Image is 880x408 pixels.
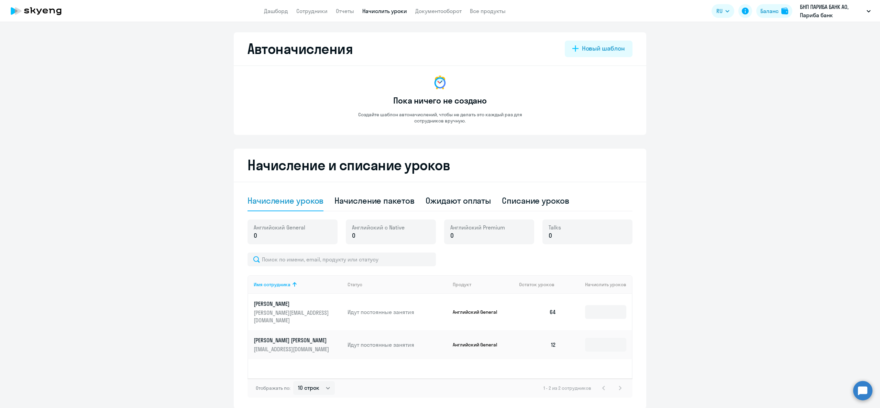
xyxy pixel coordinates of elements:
[415,8,462,14] a: Документооборот
[348,341,447,348] p: Идут постоянные занятия
[254,281,290,288] div: Имя сотрудника
[800,3,864,19] p: БНП ПАРИБА БАНК АО, Париба банк
[519,281,562,288] div: Остаток уроков
[716,7,723,15] span: RU
[781,8,788,14] img: balance
[426,195,491,206] div: Ожидают оплаты
[254,300,331,308] p: [PERSON_NAME]
[336,8,354,14] a: Отчеты
[756,4,792,18] button: Балансbalance
[344,111,536,124] p: Создайте шаблон автоначислений, чтобы не делать это каждый раз для сотрудников вручную.
[254,300,342,324] a: [PERSON_NAME][PERSON_NAME][EMAIL_ADDRESS][DOMAIN_NAME]
[453,281,471,288] div: Продукт
[254,309,331,324] p: [PERSON_NAME][EMAIL_ADDRESS][DOMAIN_NAME]
[247,195,323,206] div: Начисление уроков
[352,224,405,231] span: Английский с Native
[264,8,288,14] a: Дашборд
[254,336,342,353] a: [PERSON_NAME] [PERSON_NAME][EMAIL_ADDRESS][DOMAIN_NAME]
[334,195,414,206] div: Начисление пакетов
[254,336,331,344] p: [PERSON_NAME] [PERSON_NAME]
[562,275,632,294] th: Начислить уроков
[450,231,454,240] span: 0
[549,231,552,240] span: 0
[582,44,625,53] div: Новый шаблон
[549,224,561,231] span: Talks
[247,41,353,57] h2: Автоначисления
[247,253,436,266] input: Поиск по имени, email, продукту или статусу
[519,281,554,288] span: Остаток уроков
[296,8,328,14] a: Сотрудники
[254,345,331,353] p: [EMAIL_ADDRESS][DOMAIN_NAME]
[453,281,514,288] div: Продукт
[352,231,355,240] span: 0
[514,330,562,359] td: 12
[348,281,447,288] div: Статус
[502,195,569,206] div: Списание уроков
[254,224,305,231] span: Английский General
[565,41,632,57] button: Новый шаблон
[453,309,504,315] p: Английский General
[470,8,506,14] a: Все продукты
[254,281,342,288] div: Имя сотрудника
[362,8,407,14] a: Начислить уроки
[453,342,504,348] p: Английский General
[348,308,447,316] p: Идут постоянные занятия
[254,231,257,240] span: 0
[760,7,779,15] div: Баланс
[393,95,487,106] h3: Пока ничего не создано
[796,3,874,19] button: БНП ПАРИБА БАНК АО, Париба банк
[514,294,562,330] td: 64
[450,224,505,231] span: Английский Premium
[256,385,290,391] span: Отображать по:
[348,281,362,288] div: Статус
[247,157,632,173] h2: Начисление и списание уроков
[712,4,734,18] button: RU
[432,74,448,91] img: no-data
[543,385,591,391] span: 1 - 2 из 2 сотрудников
